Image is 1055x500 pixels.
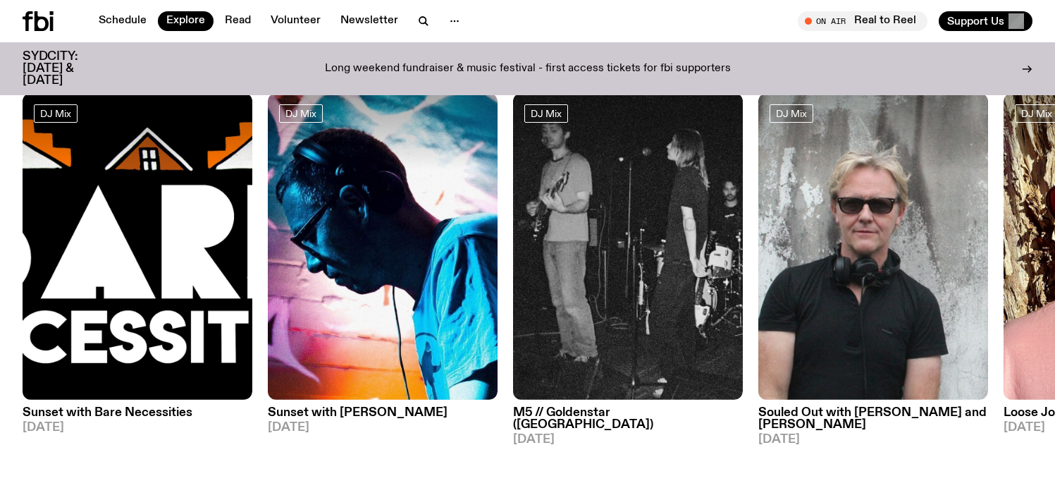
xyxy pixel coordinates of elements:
[34,104,78,123] a: DJ Mix
[268,93,498,400] img: Simon Caldwell stands side on, looking downwards. He has headphones on. Behind him is a brightly ...
[268,407,498,419] h3: Sunset with [PERSON_NAME]
[770,104,813,123] a: DJ Mix
[513,434,743,446] span: [DATE]
[332,11,407,31] a: Newsletter
[23,93,252,400] img: Bare Necessities
[758,434,988,446] span: [DATE]
[513,400,743,446] a: M5 // Goldenstar ([GEOGRAPHIC_DATA])[DATE]
[23,51,113,87] h3: SYDCITY: [DATE] & [DATE]
[90,11,155,31] a: Schedule
[758,93,988,400] img: Stephen looks directly at the camera, wearing a black tee, black sunglasses and headphones around...
[23,400,252,434] a: Sunset with Bare Necessities[DATE]
[758,407,988,431] h3: Souled Out with [PERSON_NAME] and [PERSON_NAME]
[947,15,1004,28] span: Support Us
[268,400,498,434] a: Sunset with [PERSON_NAME][DATE]
[1021,108,1052,118] span: DJ Mix
[279,104,323,123] a: DJ Mix
[513,407,743,431] h3: M5 // Goldenstar ([GEOGRAPHIC_DATA])
[285,108,316,118] span: DJ Mix
[40,108,71,118] span: DJ Mix
[23,407,252,419] h3: Sunset with Bare Necessities
[798,11,927,31] button: On AirReal to Reel
[216,11,259,31] a: Read
[524,104,568,123] a: DJ Mix
[23,422,252,434] span: [DATE]
[758,400,988,446] a: Souled Out with [PERSON_NAME] and [PERSON_NAME][DATE]
[262,11,329,31] a: Volunteer
[268,422,498,434] span: [DATE]
[325,63,731,75] p: Long weekend fundraiser & music festival - first access tickets for fbi supporters
[531,108,562,118] span: DJ Mix
[939,11,1032,31] button: Support Us
[776,108,807,118] span: DJ Mix
[158,11,214,31] a: Explore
